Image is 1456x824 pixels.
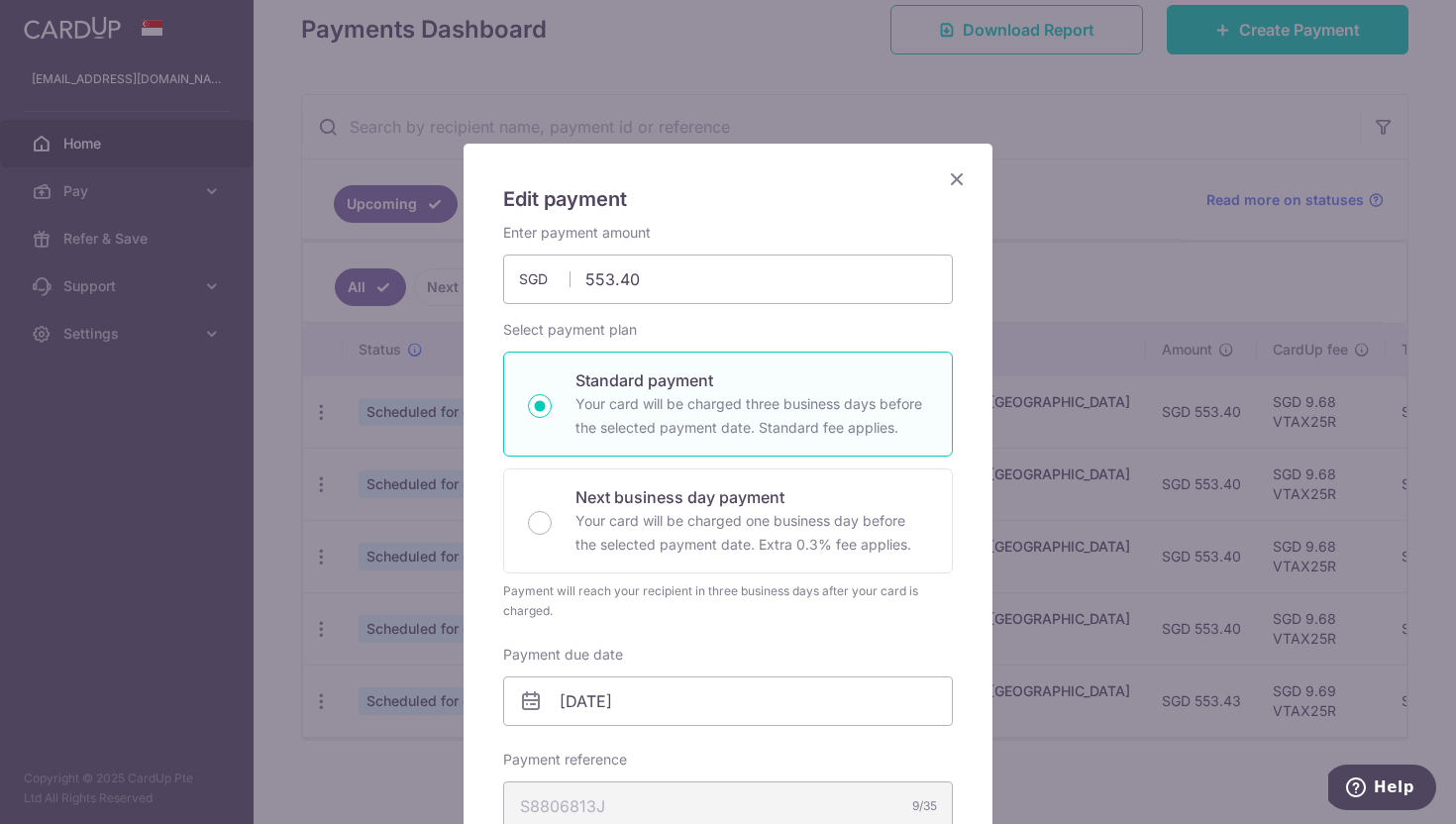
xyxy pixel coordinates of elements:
[575,485,928,509] p: Next business day payment
[519,269,571,289] span: SGD
[945,167,969,191] button: Close
[503,645,623,665] label: Payment due date
[575,509,928,557] p: Your card will be charged one business day before the selected payment date. Extra 0.3% fee applies.
[575,392,928,440] p: Your card will be charged three business days before the selected payment date. Standard fee appl...
[503,223,651,243] label: Enter payment amount
[503,320,637,340] label: Select payment plan
[912,796,937,816] div: 9/35
[1328,765,1436,814] iframe: Opens a widget where you can find more information
[503,750,627,770] label: Payment reference
[503,676,953,726] input: DD / MM / YYYY
[503,255,953,304] input: 0.00
[575,368,928,392] p: Standard payment
[503,581,953,621] div: Payment will reach your recipient in three business days after your card is charged.
[503,183,953,215] h5: Edit payment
